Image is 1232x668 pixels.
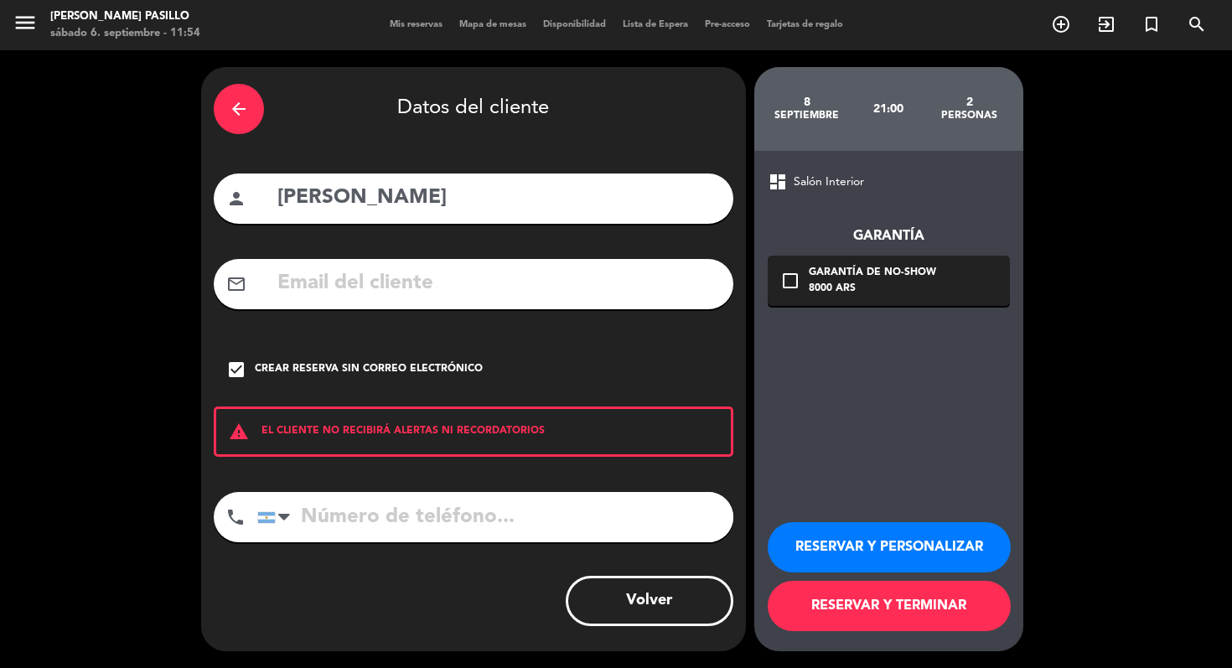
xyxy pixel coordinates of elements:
[535,20,614,29] span: Disponibilidad
[1051,14,1071,34] i: add_circle_outline
[257,492,733,542] input: Número de teléfono...
[13,10,38,41] button: menu
[276,267,721,301] input: Email del cliente
[696,20,758,29] span: Pre-acceso
[1096,14,1116,34] i: exit_to_app
[780,271,800,291] i: check_box_outline_blank
[1187,14,1207,34] i: search
[767,96,848,109] div: 8
[214,80,733,138] div: Datos del cliente
[229,99,249,119] i: arrow_back
[929,109,1010,122] div: personas
[809,281,936,298] div: 8000 ARS
[809,265,936,282] div: Garantía de no-show
[767,109,848,122] div: septiembre
[226,189,246,209] i: person
[381,20,451,29] span: Mis reservas
[794,173,864,192] span: Salón Interior
[929,96,1010,109] div: 2
[276,181,721,215] input: Nombre del cliente
[50,25,200,42] div: sábado 6. septiembre - 11:54
[216,422,261,442] i: warning
[226,360,246,380] i: check_box
[847,80,929,138] div: 21:00
[768,581,1011,631] button: RESERVAR Y TERMINAR
[258,493,297,541] div: Argentina: +54
[758,20,852,29] span: Tarjetas de regalo
[13,10,38,35] i: menu
[255,361,483,378] div: Crear reserva sin correo electrónico
[614,20,696,29] span: Lista de Espera
[226,274,246,294] i: mail_outline
[566,576,733,626] button: Volver
[768,522,1011,572] button: RESERVAR Y PERSONALIZAR
[50,8,200,25] div: [PERSON_NAME] Pasillo
[451,20,535,29] span: Mapa de mesas
[768,172,788,192] span: dashboard
[214,406,733,457] div: EL CLIENTE NO RECIBIRÁ ALERTAS NI RECORDATORIOS
[1141,14,1162,34] i: turned_in_not
[768,225,1010,247] div: Garantía
[225,507,246,527] i: phone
